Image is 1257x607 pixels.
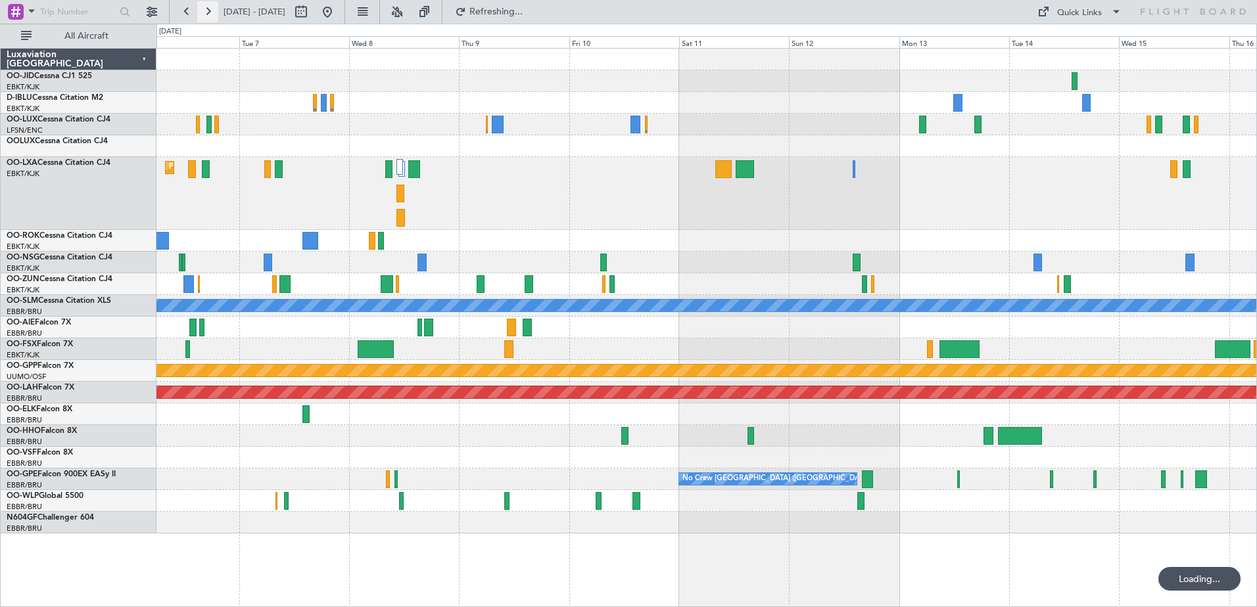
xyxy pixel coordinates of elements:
[459,36,569,48] div: Thu 9
[1009,36,1119,48] div: Tue 14
[7,275,112,283] a: OO-ZUNCessna Citation CJ4
[7,384,38,392] span: OO-LAH
[7,82,39,92] a: EBKT/KJK
[7,405,72,413] a: OO-ELKFalcon 8X
[7,72,92,80] a: OO-JIDCessna CJ1 525
[7,470,116,478] a: OO-GPEFalcon 900EX EASy II
[789,36,899,48] div: Sun 12
[7,524,42,533] a: EBBR/BRU
[7,514,37,522] span: N604GF
[7,350,39,360] a: EBKT/KJK
[349,36,459,48] div: Wed 8
[7,393,42,403] a: EBBR/BRU
[7,94,103,102] a: D-IBLUCessna Citation M2
[7,328,42,338] a: EBBR/BRU
[7,384,74,392] a: OO-LAHFalcon 7X
[1158,567,1241,591] div: Loading...
[7,104,39,114] a: EBKT/KJK
[239,36,349,48] div: Tue 7
[7,319,71,326] a: OO-AIEFalcon 7X
[469,7,524,16] span: Refreshing...
[7,492,39,500] span: OO-WLP
[7,275,39,283] span: OO-ZUN
[7,254,112,261] a: OO-NSGCessna Citation CJ4
[7,159,37,167] span: OO-LXA
[129,36,239,48] div: Mon 6
[7,125,43,135] a: LFSN/ENC
[34,32,139,41] span: All Aircraft
[14,26,143,47] button: All Aircraft
[7,116,110,124] a: OO-LUXCessna Citation CJ4
[7,297,38,305] span: OO-SLM
[7,459,42,468] a: EBBR/BRU
[7,415,42,425] a: EBBR/BRU
[7,362,74,370] a: OO-GPPFalcon 7X
[7,502,42,512] a: EBBR/BRU
[1031,1,1128,22] button: Quick Links
[7,116,37,124] span: OO-LUX
[40,2,116,22] input: Trip Number
[7,340,37,348] span: OO-FSX
[899,36,1009,48] div: Mon 13
[7,285,39,295] a: EBKT/KJK
[7,159,110,167] a: OO-LXACessna Citation CJ4
[7,137,35,145] span: OOLUX
[7,72,34,80] span: OO-JID
[679,36,789,48] div: Sat 11
[224,6,285,18] span: [DATE] - [DATE]
[7,405,36,413] span: OO-ELK
[7,319,35,326] span: OO-AIE
[682,469,903,489] div: No Crew [GEOGRAPHIC_DATA] ([GEOGRAPHIC_DATA] National)
[1119,36,1229,48] div: Wed 15
[7,437,42,447] a: EBBR/BRU
[7,427,77,435] a: OO-HHOFalcon 8X
[7,470,37,478] span: OO-GPE
[7,242,39,252] a: EBKT/KJK
[7,263,39,273] a: EBKT/KJK
[7,307,42,317] a: EBBR/BRU
[7,372,46,382] a: UUMO/OSF
[7,169,39,179] a: EBKT/KJK
[7,480,42,490] a: EBBR/BRU
[7,514,94,522] a: N604GFChallenger 604
[449,1,528,22] button: Refreshing...
[7,492,83,500] a: OO-WLPGlobal 5500
[7,254,39,261] span: OO-NSG
[1057,7,1102,20] div: Quick Links
[7,137,108,145] a: OOLUXCessna Citation CJ4
[7,297,111,305] a: OO-SLMCessna Citation XLS
[7,449,73,457] a: OO-VSFFalcon 8X
[7,340,73,348] a: OO-FSXFalcon 7X
[7,362,37,370] span: OO-GPP
[7,94,32,102] span: D-IBLU
[169,158,322,177] div: Planned Maint Kortrijk-[GEOGRAPHIC_DATA]
[7,449,37,457] span: OO-VSF
[7,427,41,435] span: OO-HHO
[7,232,112,240] a: OO-ROKCessna Citation CJ4
[159,26,181,37] div: [DATE]
[7,232,39,240] span: OO-ROK
[569,36,679,48] div: Fri 10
